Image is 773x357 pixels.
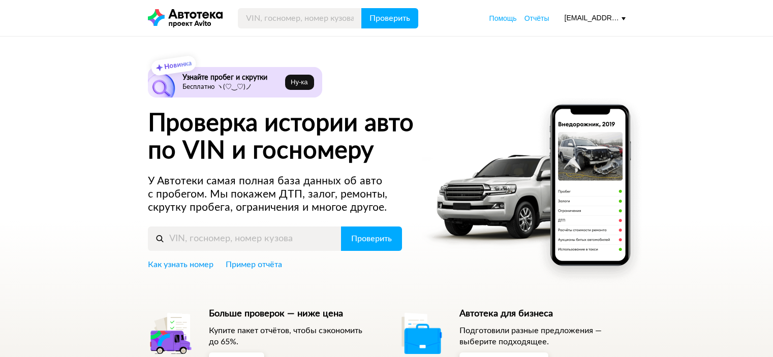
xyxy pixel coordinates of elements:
input: VIN, госномер, номер кузова [148,226,342,251]
input: VIN, госномер, номер кузова [238,8,362,28]
p: Бесплатно ヽ(♡‿♡)ノ [182,83,282,91]
span: Ну‑ка [291,78,307,86]
p: Подготовили разные предложения — выберите подходящее. [459,325,626,347]
span: Отчёты [524,14,549,22]
a: Помощь [489,13,517,23]
span: Проверить [351,235,392,243]
a: Отчёты [524,13,549,23]
p: У Автотеки самая полная база данных об авто с пробегом. Мы покажем ДТП, залог, ремонты, скрутку п... [148,175,403,214]
a: Пример отчёта [226,259,282,270]
strong: Новинка [164,60,192,71]
h1: Проверка истории авто по VIN и госномеру [148,110,451,165]
p: Купите пакет отчётов, чтобы сэкономить до 65%. [209,325,375,347]
h6: Узнайте пробег и скрутки [182,73,282,82]
h5: Автотека для бизнеса [459,308,626,319]
span: Помощь [489,14,517,22]
h5: Больше проверок — ниже цена [209,308,375,319]
a: Как узнать номер [148,259,213,270]
div: [EMAIL_ADDRESS][DOMAIN_NAME] [565,13,626,23]
button: Проверить [361,8,418,28]
span: Проверить [369,14,410,22]
button: Проверить [341,226,402,251]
